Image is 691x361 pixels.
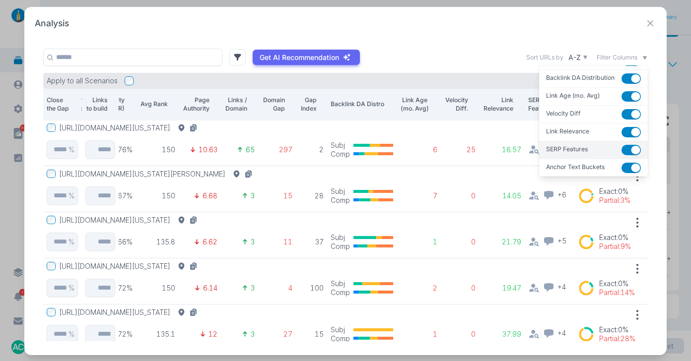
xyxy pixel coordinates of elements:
p: A-Z [568,53,581,62]
p: Page Authority [182,96,209,113]
p: 16.57 [483,145,521,154]
p: 6.68 [203,191,217,200]
p: 27 [262,330,292,339]
p: Links to build [85,96,108,113]
span: Filter Columns [597,53,637,62]
p: 0 [444,191,476,200]
span: + 5 [557,236,566,245]
p: Avg Rank [139,100,168,109]
p: Subj [331,325,350,334]
p: Comp [331,334,350,343]
p: 2 [299,145,324,154]
p: 10.63 [199,145,217,154]
span: + 4 [557,328,566,338]
p: Exact : 0% [599,325,635,334]
p: 14.05 [483,191,521,200]
p: 1 [400,238,437,246]
p: 150 [139,191,176,200]
span: Link Age (mo. Avg) [546,91,600,102]
p: Domain Gap [262,96,285,113]
p: 135.1 [139,330,176,339]
span: Velocity Diff [546,109,581,120]
p: Subj [331,233,350,242]
p: Partial : 9% [599,242,631,251]
span: + 4 [557,282,566,292]
p: 0 [444,284,476,293]
p: 15 [299,330,324,339]
p: 297 [262,145,292,154]
p: Link Age (mo. Avg) [400,96,429,113]
p: 3 [251,330,255,339]
p: 1 [400,330,437,339]
p: 6.62 [203,238,217,246]
p: 3 [251,284,255,293]
button: A-Z [567,51,590,63]
label: Sort URLs by [526,53,563,62]
p: 37 [299,238,324,246]
p: Partial : 14% [599,288,635,297]
p: Velocity Diff. [444,96,468,113]
p: 3 [251,191,255,200]
span: Link Relevance [546,127,589,137]
p: Links / Domain [224,96,248,113]
p: Link Relevance [483,96,513,113]
p: 0 [444,330,476,339]
p: 135.8 [139,238,176,246]
p: Apply to all Scenarios [47,76,118,85]
p: Partial : 3% [599,196,630,205]
span: Backlink DA Distribution [546,73,615,84]
button: [URL][DOMAIN_NAME][US_STATE] [59,216,202,225]
p: Exact : 0% [599,233,631,242]
p: 6.14 [203,284,217,293]
p: Comp [331,150,350,159]
p: 0 [444,238,476,246]
button: [URL][DOMAIN_NAME][US_STATE][PERSON_NAME] [59,170,257,179]
p: 2 [400,284,437,293]
p: % [69,238,74,246]
p: 3 [251,238,255,246]
span: + 6 [557,190,566,199]
span: SERP Features [546,145,588,155]
p: 25 [444,145,476,154]
p: 19.47 [483,284,521,293]
button: Get AI Recommendation [253,50,360,65]
p: 12 [208,330,217,339]
p: Comp [331,242,350,251]
button: [URL][DOMAIN_NAME][US_STATE] [59,308,202,317]
p: Close the Gap [47,96,70,113]
p: Backlink DA Distro [331,100,393,109]
p: Subj [331,187,350,196]
p: 150 [139,284,176,293]
span: Anchor Text Buckets [546,163,605,173]
p: Gap Index [299,96,317,113]
p: Get AI Recommendation [260,53,339,62]
h2: Analysis [35,17,69,30]
p: % [69,145,74,154]
p: SERP Features [528,96,568,113]
p: 15 [262,191,292,200]
p: 21.79 [483,238,521,246]
button: Filter Columns [597,53,648,62]
p: Subj [331,141,350,150]
p: % [69,330,74,339]
p: 150 [139,145,176,154]
p: Exact : 0% [599,187,630,196]
p: 4 [262,284,292,293]
p: 28 [299,191,324,200]
p: Partial : 28% [599,334,635,343]
button: [URL][DOMAIN_NAME][US_STATE] [59,262,202,271]
p: Comp [331,288,350,297]
p: Exact : 0% [599,279,635,288]
button: [URL][DOMAIN_NAME][US_STATE] [59,123,202,132]
div: Filter Columns [539,65,648,177]
p: 11 [262,238,292,246]
p: % [69,284,74,293]
p: 37.99 [483,330,521,339]
p: 7 [400,191,437,200]
p: 100 [299,284,324,293]
p: 6 [400,145,437,154]
p: % [69,191,74,200]
p: Subj [331,279,350,288]
p: Comp [331,196,350,205]
p: 65 [246,145,255,154]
